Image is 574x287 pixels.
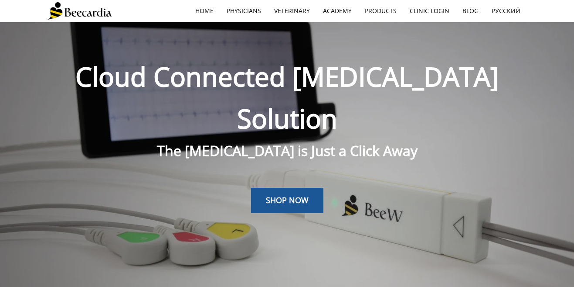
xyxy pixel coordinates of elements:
[268,1,316,21] a: Veterinary
[48,2,112,20] img: Beecardia
[403,1,456,21] a: Clinic Login
[316,1,358,21] a: Academy
[220,1,268,21] a: Physicians
[251,188,323,213] a: SHOP NOW
[157,141,418,160] span: The [MEDICAL_DATA] is Just a Click Away
[358,1,403,21] a: Products
[485,1,527,21] a: Русский
[456,1,485,21] a: Blog
[189,1,220,21] a: home
[266,195,309,205] span: SHOP NOW
[75,59,499,136] span: Cloud Connected [MEDICAL_DATA] Solution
